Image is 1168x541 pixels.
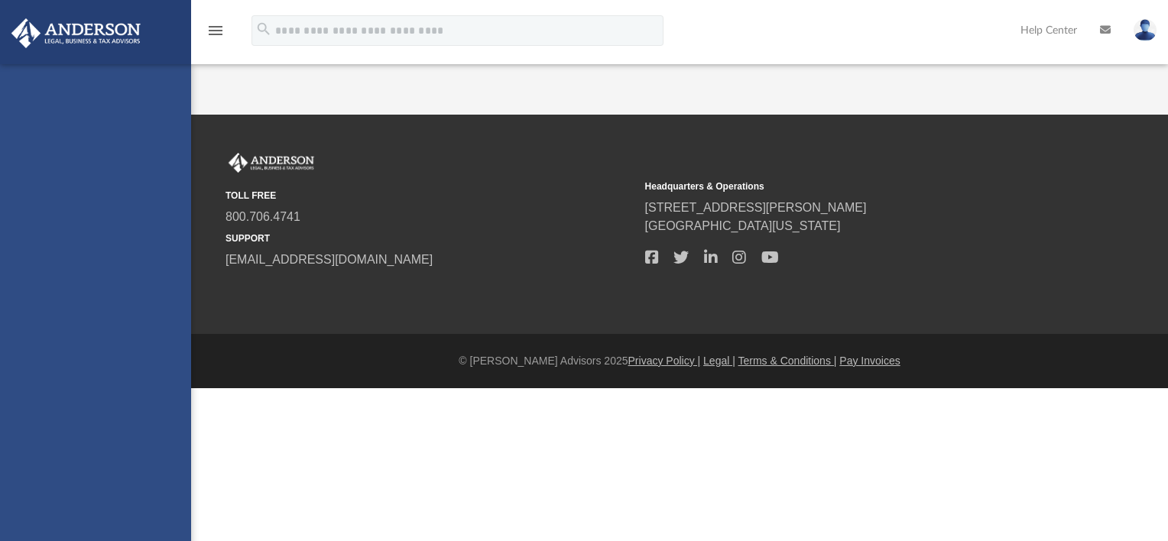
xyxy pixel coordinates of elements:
small: Headquarters & Operations [645,180,1054,193]
i: search [255,21,272,37]
a: Pay Invoices [839,355,900,367]
img: Anderson Advisors Platinum Portal [7,18,145,48]
small: SUPPORT [225,232,634,245]
a: [GEOGRAPHIC_DATA][US_STATE] [645,219,841,232]
a: menu [206,29,225,40]
i: menu [206,21,225,40]
a: Legal | [703,355,735,367]
a: Privacy Policy | [628,355,701,367]
a: 800.706.4741 [225,210,300,223]
img: Anderson Advisors Platinum Portal [225,153,317,173]
a: [STREET_ADDRESS][PERSON_NAME] [645,201,867,214]
a: [EMAIL_ADDRESS][DOMAIN_NAME] [225,253,433,266]
small: TOLL FREE [225,189,634,202]
a: Terms & Conditions | [738,355,837,367]
div: © [PERSON_NAME] Advisors 2025 [191,353,1168,369]
img: User Pic [1134,19,1157,41]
